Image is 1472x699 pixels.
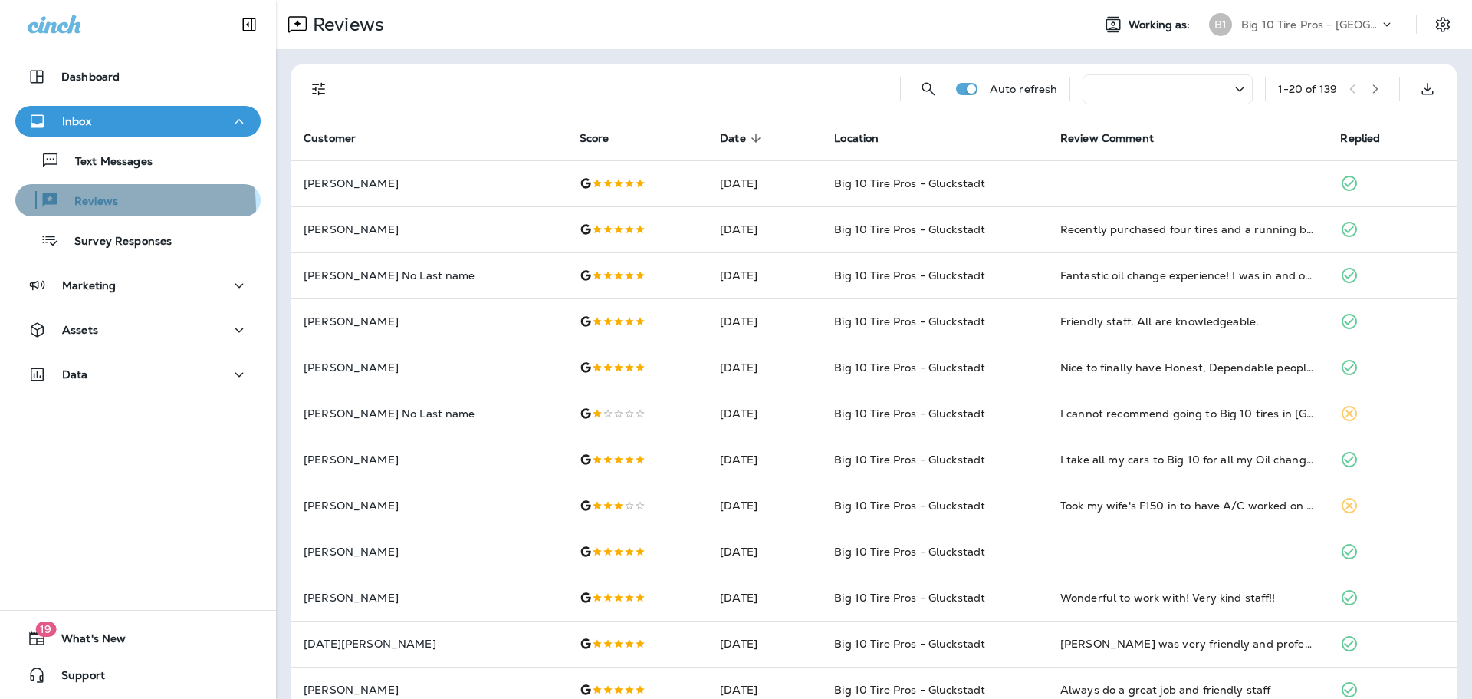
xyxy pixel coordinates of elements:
span: Big 10 Tire Pros - Gluckstadt [834,269,985,282]
button: Survey Responses [15,224,261,256]
button: Settings [1429,11,1457,38]
td: [DATE] [708,160,822,206]
p: Reviews [307,13,384,36]
span: Replied [1340,131,1400,145]
div: Fantastic oil change experience! I was in and out in under an hour, and the price was unbeatable.... [1060,268,1316,283]
p: [PERSON_NAME] No Last name [304,407,555,420]
span: Big 10 Tire Pros - Gluckstadt [834,223,985,236]
td: [DATE] [708,621,822,667]
button: Inbox [15,106,261,137]
div: B1 [1209,13,1232,36]
button: Marketing [15,270,261,301]
p: [PERSON_NAME] [304,177,555,190]
span: Big 10 Tire Pros - Gluckstadt [834,407,985,420]
span: Big 10 Tire Pros - Gluckstadt [834,637,985,651]
p: Survey Responses [59,235,172,249]
p: Auto refresh [990,83,1058,95]
p: Reviews [59,195,118,209]
button: Search Reviews [913,74,944,104]
button: Filters [304,74,334,104]
span: Review Comment [1060,131,1174,145]
td: [DATE] [708,345,822,391]
span: Big 10 Tire Pros - Gluckstadt [834,499,985,513]
div: Wonderful to work with! Very kind staff!! [1060,590,1316,605]
td: [DATE] [708,391,822,437]
div: Took my wife's F150 in to have A/C worked on (blowing hot air). The diagnosis was evap core in da... [1060,498,1316,513]
span: Replied [1340,132,1380,145]
p: [PERSON_NAME] [304,546,555,558]
span: 19 [35,622,56,637]
td: [DATE] [708,252,822,298]
p: Dashboard [61,71,120,83]
span: Big 10 Tire Pros - Gluckstadt [834,591,985,605]
span: Customer [304,131,376,145]
span: Customer [304,132,356,145]
p: Inbox [62,115,91,127]
p: [PERSON_NAME] [304,315,555,328]
p: [PERSON_NAME] [304,453,555,466]
div: Friendly staff. All are knowledgeable. [1060,314,1316,329]
span: Support [46,669,105,687]
p: [DATE][PERSON_NAME] [304,638,555,650]
p: [PERSON_NAME] [304,223,555,236]
div: Recently purchased four tires and a running board for my truck from big 10 Auto in Madison Dean m... [1060,222,1316,237]
button: Dashboard [15,61,261,92]
span: Location [834,132,879,145]
p: Marketing [62,279,116,292]
span: Date [720,131,766,145]
span: Date [720,132,746,145]
button: Export as CSV [1412,74,1443,104]
p: [PERSON_NAME] [304,592,555,604]
button: Data [15,359,261,390]
span: Review Comment [1060,132,1154,145]
p: Text Messages [60,155,153,170]
span: Big 10 Tire Pros - Gluckstadt [834,361,985,374]
div: 1 - 20 of 139 [1278,83,1337,95]
div: I cannot recommend going to Big 10 tires in Madison. I took a set of tires and a lift kit up to B... [1060,406,1316,421]
button: Assets [15,315,261,345]
p: [PERSON_NAME] [304,684,555,696]
span: Big 10 Tire Pros - Gluckstadt [834,545,985,559]
span: Score [580,131,629,145]
td: [DATE] [708,437,822,483]
button: Text Messages [15,144,261,176]
span: Big 10 Tire Pros - Gluckstadt [834,683,985,697]
p: Data [62,368,88,381]
div: Kaitlin was very friendly and professional! She was up-front with a quote to replace headlight lo... [1060,636,1316,651]
td: [DATE] [708,206,822,252]
span: Working as: [1129,18,1194,31]
p: [PERSON_NAME] [304,500,555,512]
div: Always do a great job and friendly staff [1060,682,1316,697]
p: [PERSON_NAME] No Last name [304,269,555,282]
div: Nice to finally have Honest, Dependable people you can trust to do what they say. To actually sol... [1060,360,1316,375]
button: Support [15,660,261,691]
span: Location [834,131,899,145]
span: Score [580,132,609,145]
div: I take all my cars to Big 10 for all my Oil changes. They always tell me what’s going on with my ... [1060,452,1316,467]
td: [DATE] [708,298,822,345]
span: Big 10 Tire Pros - Gluckstadt [834,315,985,328]
td: [DATE] [708,529,822,575]
span: Big 10 Tire Pros - Gluckstadt [834,453,985,467]
button: Reviews [15,184,261,216]
span: What's New [46,632,126,651]
td: [DATE] [708,575,822,621]
p: Assets [62,324,98,336]
button: 19What's New [15,623,261,654]
button: Collapse Sidebar [228,9,271,40]
p: [PERSON_NAME] [304,361,555,374]
span: Big 10 Tire Pros - Gluckstadt [834,176,985,190]
td: [DATE] [708,483,822,529]
p: Big 10 Tire Pros - [GEOGRAPHIC_DATA] [1241,18,1379,31]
